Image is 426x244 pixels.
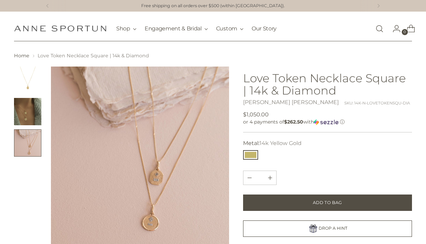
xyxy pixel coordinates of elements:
[14,53,29,59] a: Home
[243,111,269,119] span: $1,050.00
[243,195,412,211] button: Add to Bag
[252,21,277,36] a: Our Story
[387,22,401,35] a: Go to the account page
[373,22,386,35] a: Open search modal
[216,21,243,36] button: Custom
[243,119,412,125] div: or 4 payments of$262.50withSezzle Click to learn more about Sezzle
[314,119,338,125] img: Sezzle
[14,67,41,94] button: Change image to image 1
[243,220,412,237] a: DROP A HINT
[264,171,276,185] button: Subtract product quantity
[116,21,136,36] button: Shop
[38,53,149,59] span: Love Token Necklace Square | 14k & Diamond
[141,3,285,9] p: Free shipping on all orders over $500 (within [GEOGRAPHIC_DATA]).
[243,119,412,125] div: or 4 payments of with
[284,119,303,125] span: $262.50
[401,22,415,35] a: Open cart modal
[313,200,342,206] span: Add to Bag
[243,139,302,147] label: Metal:
[243,99,339,105] a: [PERSON_NAME] [PERSON_NAME]
[243,72,412,97] h1: Love Token Necklace Square | 14k & Diamond
[252,171,268,185] input: Product quantity
[402,29,408,35] span: 0
[319,226,347,231] span: DROP A HINT
[145,21,208,36] button: Engagement & Bridal
[14,129,41,157] button: Change image to image 3
[243,171,256,185] button: Add product quantity
[243,150,258,160] button: 14k Yellow Gold
[344,100,410,106] div: SKU: 14K-N-LOVETOKENSQU-DIA
[14,98,41,125] button: Change image to image 2
[14,25,106,32] a: Anne Sportun Fine Jewellery
[14,52,412,59] nav: breadcrumbs
[259,140,302,146] span: 14k Yellow Gold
